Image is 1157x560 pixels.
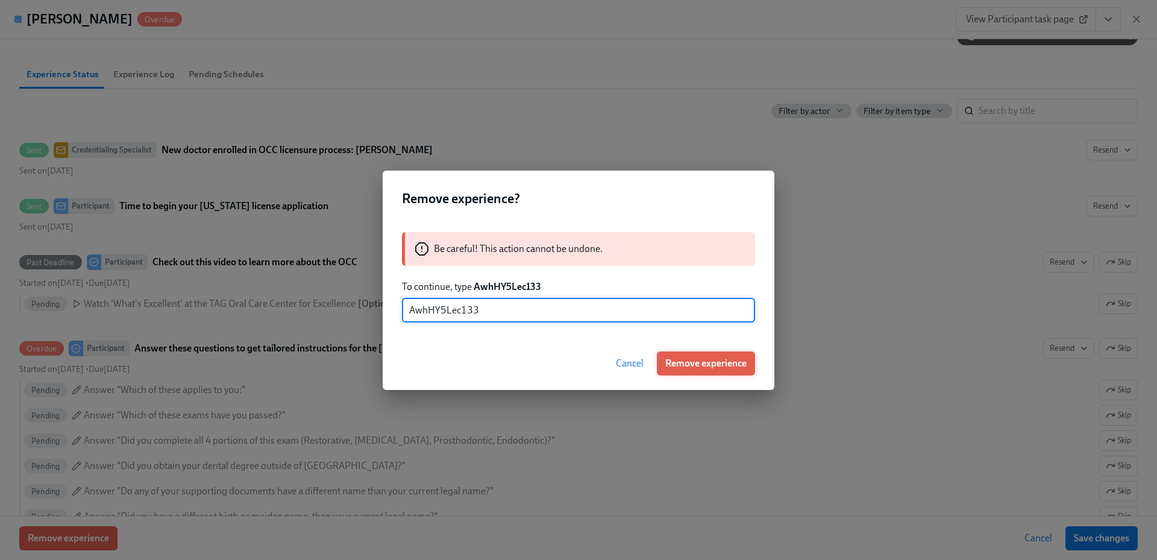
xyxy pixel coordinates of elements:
button: Remove experience [657,351,755,376]
p: Be careful! This action cannot be undone. [434,242,603,256]
strong: AwhHY5Lec133 [474,281,541,292]
span: Remove experience [665,357,747,370]
h2: Remove experience? [402,190,755,208]
p: To continue, type [402,280,755,294]
span: Cancel [616,357,644,370]
button: Cancel [607,351,652,376]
